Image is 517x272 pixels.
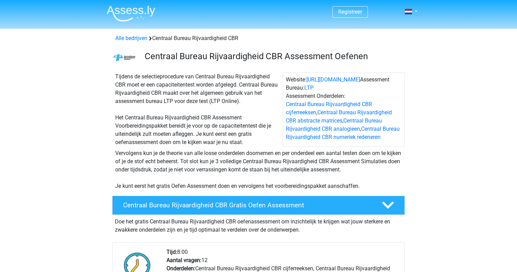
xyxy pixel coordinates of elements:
[112,34,405,42] div: Centraal Bureau Rijvaardigheid CBR
[112,73,283,146] div: Tijdens de selectieprocedure van Centraal Bureau Rijvaardigheid CBR moet er een capaciteitentest ...
[304,85,314,91] a: LTP
[167,257,201,263] b: Aantal vragen:
[286,126,400,140] a: Centraal Bureau Rijvaardigheid CBR numeriek redeneren
[107,5,155,22] img: Assessly
[145,51,399,62] h3: Centraal Bureau Rijvaardigheid CBR Assessment Oefenen
[167,265,195,272] b: Onderdelen:
[109,196,408,215] a: Centraal Bureau Rijvaardigheid CBR Gratis Oefen Assessment
[115,35,147,41] a: Alle bedrijven
[167,249,177,255] b: Tijd:
[286,101,372,116] a: Centraal Bureau Rijvaardigheid CBR cijferreeksen
[112,149,405,190] div: Vervolgens kun je de theorie van alle losse onderdelen doornemen en per onderdeel een aantal test...
[112,215,405,234] div: Doe het gratis Centraal Bureau Rijvaardigheid CBR oefenassessment om inzichtelijk te krijgen wat ...
[338,9,362,15] a: Registreer
[286,109,392,124] a: Centraal Bureau Rijvaardigheid CBR abstracte matrices
[306,76,360,83] a: [URL][DOMAIN_NAME]
[286,117,382,132] a: Centraal Bureau Rijvaardigheid CBR analogieen
[283,73,405,146] div: Website: Assessment Bureau: Assessment Onderdelen: , , ,
[123,201,371,209] h4: Centraal Bureau Rijvaardigheid CBR Gratis Oefen Assessment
